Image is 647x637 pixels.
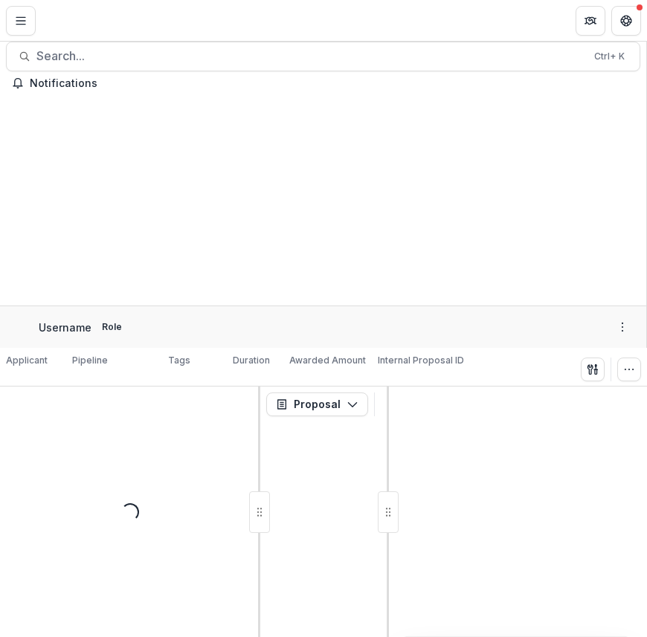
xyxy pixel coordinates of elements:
p: Duration [233,354,270,367]
p: Tags [168,354,190,367]
button: Get Help [611,6,641,36]
span: Search... [36,49,585,63]
button: More [614,318,631,336]
p: Username [39,320,91,335]
p: Awarded Amount [289,354,366,367]
div: Ctrl + K [591,48,628,65]
button: Search... [6,42,640,71]
button: Toggle Menu [6,6,36,36]
span: Notifications [30,77,634,90]
p: Applicant [6,354,48,367]
button: Partners [576,6,605,36]
button: Proposal [266,392,368,416]
p: Role [97,320,126,334]
p: Internal Proposal ID [378,354,464,367]
p: Pipeline [72,354,108,367]
button: Notifications [6,71,640,95]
